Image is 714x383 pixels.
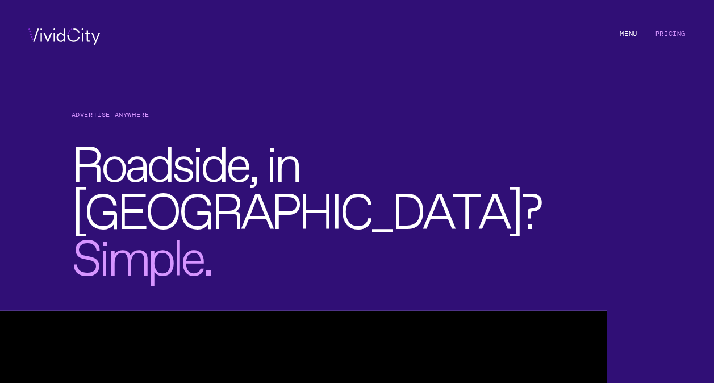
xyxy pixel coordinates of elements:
[72,145,248,169] span: Roadside
[72,239,203,263] span: Simple
[72,239,211,263] span: .
[655,29,686,38] a: Pricing
[72,192,521,217] span: [GEOGRAPHIC_DATA]
[72,134,678,275] h2: , in ?
[72,110,678,120] h1: Advertise Anywhere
